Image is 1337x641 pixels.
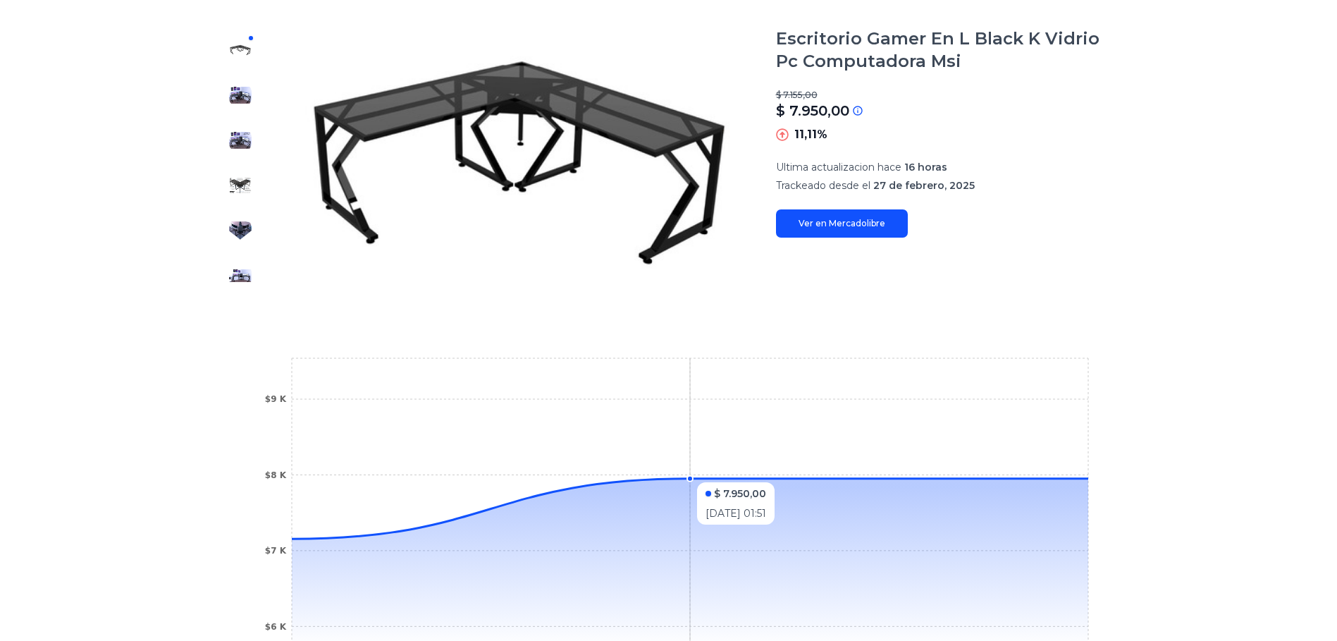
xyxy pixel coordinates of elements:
[229,219,252,242] img: Escritorio Gamer En L Black K Vidrio Pc Computadora Msi
[291,28,748,298] img: Escritorio Gamer En L Black K Vidrio Pc Computadora Msi
[229,129,252,152] img: Escritorio Gamer En L Black K Vidrio Pc Computadora Msi
[794,126,827,143] p: 11,11%
[873,179,975,192] span: 27 de febrero, 2025
[776,179,870,192] span: Trackeado desde el
[264,470,286,480] tspan: $8 K
[229,84,252,106] img: Escritorio Gamer En L Black K Vidrio Pc Computadora Msi
[776,161,901,173] span: Ultima actualizacion hace
[776,101,849,121] p: $ 7.950,00
[229,264,252,287] img: Escritorio Gamer En L Black K Vidrio Pc Computadora Msi
[904,161,947,173] span: 16 horas
[229,174,252,197] img: Escritorio Gamer En L Black K Vidrio Pc Computadora Msi
[264,546,286,556] tspan: $7 K
[264,394,286,404] tspan: $9 K
[776,90,1120,101] p: $ 7.155,00
[776,28,1120,73] h1: Escritorio Gamer En L Black K Vidrio Pc Computadora Msi
[264,622,286,632] tspan: $6 K
[776,209,908,238] a: Ver en Mercadolibre
[229,39,252,61] img: Escritorio Gamer En L Black K Vidrio Pc Computadora Msi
